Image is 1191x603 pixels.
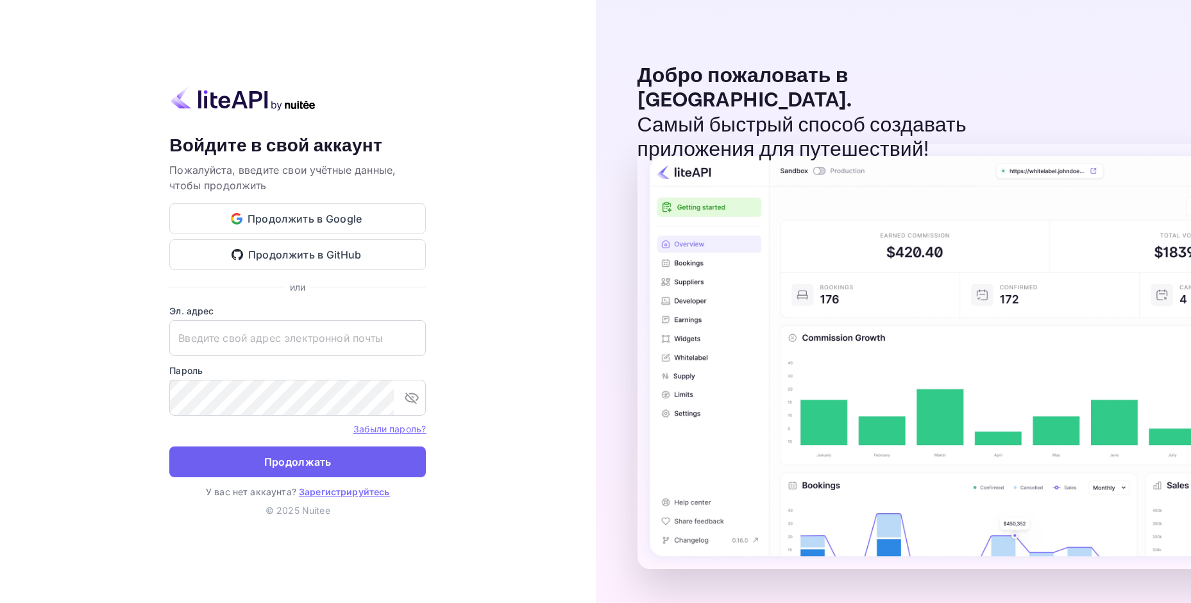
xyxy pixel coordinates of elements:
[638,63,852,114] ya-tr-span: Добро пожаловать в [GEOGRAPHIC_DATA].
[266,505,330,516] ya-tr-span: © 2025 Nuitee
[169,239,426,270] button: Продолжить в GitHub
[248,210,362,228] ya-tr-span: Продолжить в Google
[290,282,305,293] ya-tr-span: или
[169,320,426,356] input: Введите свой адрес электронной почты
[169,164,396,192] ya-tr-span: Пожалуйста, введите свои учётные данные, чтобы продолжить
[638,112,967,163] ya-tr-span: Самый быстрый способ создавать приложения для путешествий!
[299,486,390,497] a: Зарегистрируйтесь
[169,446,426,477] button: Продолжать
[248,246,362,264] ya-tr-span: Продолжить в GitHub
[399,385,425,411] button: переключить видимость пароля
[169,203,426,234] button: Продолжить в Google
[353,423,426,434] ya-tr-span: Забыли пароль?
[169,365,203,376] ya-tr-span: Пароль
[169,86,317,111] img: liteapi
[206,486,296,497] ya-tr-span: У вас нет аккаунта?
[264,454,332,471] ya-tr-span: Продолжать
[169,305,214,316] ya-tr-span: Эл. адрес
[169,134,382,158] ya-tr-span: Войдите в свой аккаунт
[353,422,426,435] a: Забыли пароль?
